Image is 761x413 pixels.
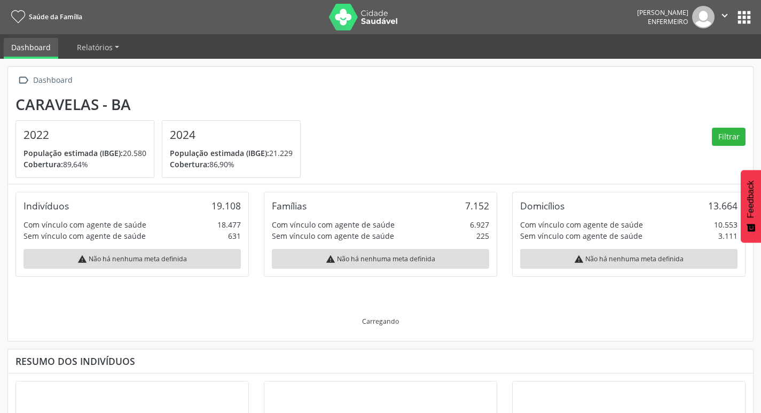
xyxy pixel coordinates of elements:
div: 10.553 [714,219,738,230]
div: Sem vínculo com agente de saúde [23,230,146,241]
p: 20.580 [23,147,146,159]
div: Sem vínculo com agente de saúde [520,230,642,241]
h4: 2022 [23,128,146,142]
div: Não há nenhuma meta definida [272,249,489,269]
span: População estimada (IBGE): [170,148,269,158]
i:  [719,10,731,21]
div: Carregando [362,317,399,326]
span: Cobertura: [170,159,209,169]
button: Filtrar [712,128,746,146]
div: 225 [476,230,489,241]
div: 6.927 [470,219,489,230]
div: Com vínculo com agente de saúde [23,219,146,230]
div: 13.664 [708,200,738,212]
div: [PERSON_NAME] [637,8,688,17]
div: 18.477 [217,219,241,230]
div: Não há nenhuma meta definida [520,249,738,269]
div: Com vínculo com agente de saúde [272,219,395,230]
div: 7.152 [465,200,489,212]
a:  Dashboard [15,73,74,88]
div: 19.108 [211,200,241,212]
span: Cobertura: [23,159,63,169]
i:  [15,73,31,88]
button:  [715,6,735,28]
div: Sem vínculo com agente de saúde [272,230,394,241]
h4: 2024 [170,128,293,142]
i: warning [77,254,87,264]
div: Famílias [272,200,307,212]
button: apps [735,8,754,27]
span: População estimada (IBGE): [23,148,123,158]
button: Feedback - Mostrar pesquisa [741,170,761,243]
div: Não há nenhuma meta definida [23,249,241,269]
i: warning [326,254,335,264]
a: Saúde da Família [7,8,82,26]
p: 89,64% [23,159,146,170]
div: Indivíduos [23,200,69,212]
div: Caravelas - BA [15,96,308,113]
a: Relatórios [69,38,127,57]
p: 21.229 [170,147,293,159]
i: warning [574,254,584,264]
div: Resumo dos indivíduos [15,355,746,367]
img: img [692,6,715,28]
span: Enfermeiro [648,17,688,26]
div: Domicílios [520,200,564,212]
a: Dashboard [4,38,58,59]
div: 631 [228,230,241,241]
span: Relatórios [77,42,113,52]
div: Com vínculo com agente de saúde [520,219,643,230]
p: 86,90% [170,159,293,170]
span: Saúde da Família [29,12,82,21]
div: 3.111 [718,230,738,241]
span: Feedback [746,181,756,218]
div: Dashboard [31,73,74,88]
